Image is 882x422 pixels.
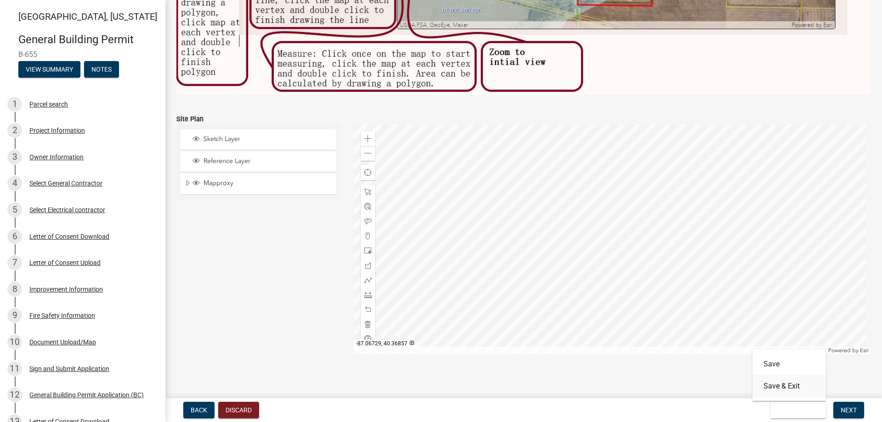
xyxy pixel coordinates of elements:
[7,255,22,270] div: 7
[7,388,22,402] div: 12
[29,154,84,160] div: Owner Information
[7,282,22,297] div: 8
[7,97,22,112] div: 1
[7,150,22,164] div: 3
[201,179,333,187] span: Mapproxy
[361,131,375,146] div: Zoom in
[7,203,22,217] div: 5
[191,179,333,188] div: Mapproxy
[752,353,826,375] button: Save
[833,402,864,418] button: Next
[29,207,105,213] div: Select Electrical contractor
[176,116,204,123] label: Site Plan
[191,135,333,144] div: Sketch Layer
[7,361,22,376] div: 11
[7,123,22,138] div: 2
[18,50,147,59] span: B-655
[191,157,333,166] div: Reference Layer
[752,375,826,397] button: Save & Exit
[778,406,813,414] span: Save & Exit
[181,152,336,172] li: Reference Layer
[18,33,158,46] h4: General Building Permit
[29,180,102,186] div: Select General Contractor
[181,129,336,150] li: Sketch Layer
[7,335,22,349] div: 10
[84,66,119,73] wm-modal-confirm: Notes
[841,406,857,414] span: Next
[752,349,826,401] div: Save & Exit
[29,101,68,107] div: Parcel search
[18,66,80,73] wm-modal-confirm: Summary
[218,402,259,418] button: Discard
[201,157,333,165] span: Reference Layer
[7,176,22,191] div: 4
[29,286,103,293] div: Improvement Information
[29,259,101,266] div: Letter of Consent Upload
[29,233,109,240] div: Letter of Consent Download
[201,135,333,143] span: Sketch Layer
[29,392,144,398] div: General Building Permit Application (BC)
[7,308,22,323] div: 9
[29,339,96,345] div: Document Upload/Map
[361,146,375,161] div: Zoom out
[29,312,95,319] div: Fire Safety Information
[180,127,337,197] ul: Layer List
[7,229,22,244] div: 6
[361,165,375,180] div: Find my location
[826,347,871,354] div: Powered by
[184,179,191,189] span: Expand
[183,402,215,418] button: Back
[18,61,80,78] button: View Summary
[29,366,109,372] div: Sign and Submit Application
[18,11,157,22] span: [GEOGRAPHIC_DATA], [US_STATE]
[29,127,85,134] div: Project Information
[84,61,119,78] button: Notes
[191,406,207,414] span: Back
[181,174,336,195] li: Mapproxy
[770,402,826,418] button: Save & Exit
[860,347,869,354] a: Esri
